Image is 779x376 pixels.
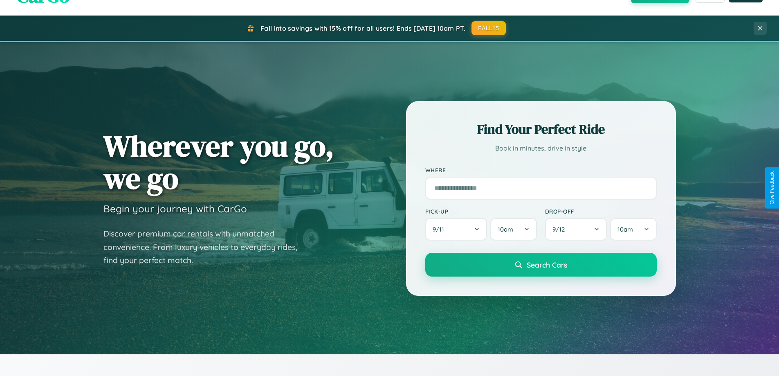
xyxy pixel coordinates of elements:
button: 9/11 [425,218,487,241]
span: 9 / 11 [433,225,448,233]
button: 10am [610,218,656,241]
p: Discover premium car rentals with unmatched convenience. From luxury vehicles to everyday rides, ... [103,227,308,267]
span: 9 / 12 [552,225,569,233]
h2: Find Your Perfect Ride [425,120,657,138]
span: 10am [498,225,513,233]
label: Drop-off [545,208,657,215]
label: Pick-up [425,208,537,215]
label: Where [425,167,657,173]
button: FALL15 [471,21,506,35]
p: Book in minutes, drive in style [425,142,657,154]
button: 10am [490,218,537,241]
span: 10am [617,225,633,233]
span: Fall into savings with 15% off for all users! Ends [DATE] 10am PT. [260,24,465,32]
div: Give Feedback [769,171,775,205]
h3: Begin your journey with CarGo [103,203,247,215]
button: Search Cars [425,253,657,277]
button: 9/12 [545,218,607,241]
h1: Wherever you go, we go [103,130,334,194]
span: Search Cars [527,260,567,269]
